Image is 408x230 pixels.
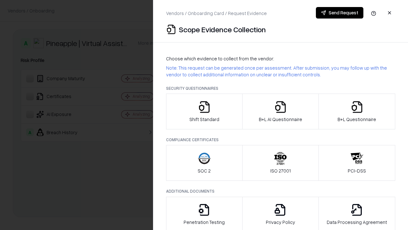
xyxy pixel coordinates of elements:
p: Penetration Testing [184,219,225,226]
p: Privacy Policy [266,219,295,226]
button: B+L AI Questionnaire [242,94,319,129]
p: Choose which evidence to collect from the vendor: [166,55,395,62]
button: PCI-DSS [318,145,395,181]
p: Additional Documents [166,188,395,194]
p: Data Processing Agreement [327,219,387,226]
button: ISO 27001 [242,145,319,181]
p: SOC 2 [198,167,211,174]
p: Vendors / Onboarding Card / Request Evidence [166,10,267,17]
p: ISO 27001 [270,167,291,174]
p: Note: This request can be generated once per assessment. After submission, you may follow up with... [166,65,395,78]
button: Send Request [316,7,363,19]
p: Shift Standard [189,116,219,123]
button: B+L Questionnaire [318,94,395,129]
p: PCI-DSS [348,167,366,174]
p: Compliance Certificates [166,137,395,142]
button: Shift Standard [166,94,243,129]
p: B+L AI Questionnaire [259,116,302,123]
button: SOC 2 [166,145,243,181]
p: Scope Evidence Collection [179,24,266,34]
p: Security Questionnaires [166,86,395,91]
p: B+L Questionnaire [338,116,376,123]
